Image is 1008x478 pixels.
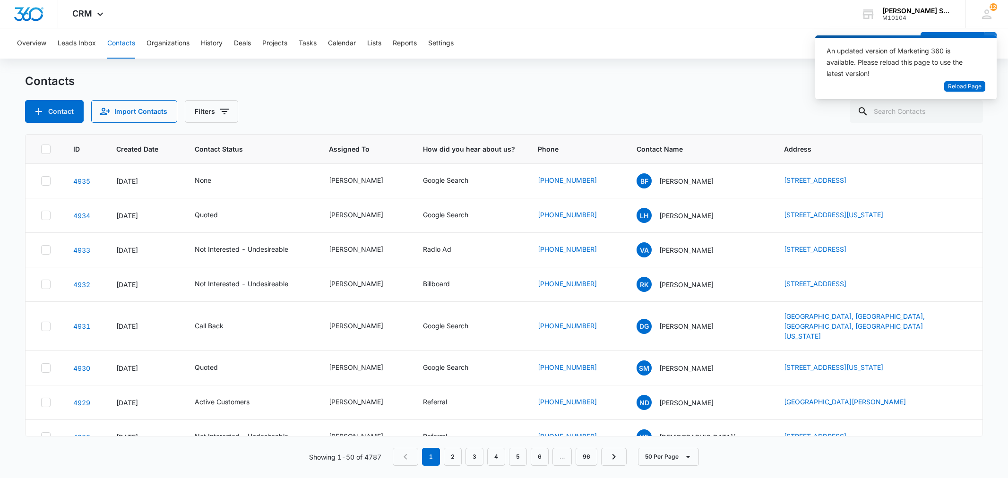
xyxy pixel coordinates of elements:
[329,175,400,187] div: Assigned To - Brian Johnston - Select to Edit Field
[116,280,172,290] div: [DATE]
[195,244,288,254] div: Not Interested - Undesireable
[329,321,383,331] div: [PERSON_NAME]
[784,176,846,184] a: [STREET_ADDRESS]
[538,397,597,407] a: [PHONE_NUMBER]
[195,144,293,154] span: Contact Status
[116,211,172,221] div: [DATE]
[25,100,84,123] button: Add Contact
[538,244,614,256] div: Phone - (626) 972-7642 - Select to Edit Field
[195,210,235,221] div: Contact Status - Quoted - Select to Edit Field
[944,81,985,92] button: Reload Page
[784,175,863,187] div: Address - 6051 Jordan Way, Frisco, TX, 75034 - Select to Edit Field
[538,144,600,154] span: Phone
[329,397,383,407] div: [PERSON_NAME]
[637,242,652,257] span: VA
[659,280,714,290] p: [PERSON_NAME]
[423,210,485,221] div: How did you hear about us? - Google Search - Select to Edit Field
[367,28,381,59] button: Lists
[329,244,383,254] div: [PERSON_NAME]
[637,395,652,410] span: ND
[73,177,90,185] a: Navigate to contact details page for Brian Fey
[422,448,440,466] em: 1
[827,45,974,79] div: An updated version of Marketing 360 is available. Please reload this page to use the latest version!
[538,321,614,332] div: Phone - (767) 822-6266 - Select to Edit Field
[116,245,172,255] div: [DATE]
[329,210,383,220] div: [PERSON_NAME]
[538,321,597,331] a: [PHONE_NUMBER]
[329,321,400,332] div: Assigned To - Brian Johnston - Select to Edit Field
[423,144,515,154] span: How did you hear about us?
[423,397,464,408] div: How did you hear about us? - Referral - Select to Edit Field
[328,28,356,59] button: Calendar
[195,175,211,185] div: None
[195,210,218,220] div: Quoted
[784,144,953,154] span: Address
[262,28,287,59] button: Projects
[423,279,467,290] div: How did you hear about us? - Billboard - Select to Edit Field
[659,398,714,408] p: [PERSON_NAME]
[195,321,224,331] div: Call Back
[659,176,714,186] p: [PERSON_NAME]
[195,362,235,374] div: Contact Status - Quoted - Select to Edit Field
[538,175,614,187] div: Phone - (847) 987-4709 - Select to Edit Field
[784,397,923,408] div: Address - 11500 Glenn, Plainfield, IL, 60585 - Select to Edit Field
[423,397,447,407] div: Referral
[423,431,464,443] div: How did you hear about us? - Referral - Select to Edit Field
[73,246,90,254] a: Navigate to contact details page for Velma Avery
[921,32,984,55] button: Add Contact
[428,28,454,59] button: Settings
[444,448,462,466] a: Page 2
[784,244,863,256] div: Address - 1106 Aviation Way, Arcadia, CA, 91066 - Select to Edit Field
[637,395,731,410] div: Contact Name - Nick Dammann - Select to Edit Field
[423,321,485,332] div: How did you hear about us? - Google Search - Select to Edit Field
[195,431,305,443] div: Contact Status - Not Interested - Undesireable - Select to Edit Field
[73,399,90,407] a: Navigate to contact details page for Nick Dammann
[73,364,90,372] a: Navigate to contact details page for Subhash Makkena
[299,28,317,59] button: Tasks
[637,319,731,334] div: Contact Name - Divanshi Gupta - Select to Edit Field
[637,173,652,188] span: BF
[423,431,447,441] div: Referral
[195,397,250,407] div: Active Customers
[234,28,251,59] button: Deals
[73,144,80,154] span: ID
[116,321,172,331] div: [DATE]
[487,448,505,466] a: Page 4
[538,244,597,254] a: [PHONE_NUMBER]
[659,211,714,221] p: [PERSON_NAME]
[17,28,46,59] button: Overview
[784,398,906,406] a: [GEOGRAPHIC_DATA][PERSON_NAME]
[637,360,731,376] div: Contact Name - Subhash Makkena - Select to Edit Field
[538,175,597,185] a: [PHONE_NUMBER]
[659,432,744,442] p: [DEMOGRAPHIC_DATA][PERSON_NAME]
[423,279,450,289] div: Billboard
[116,144,158,154] span: Created Date
[185,100,238,123] button: Filters
[576,448,597,466] a: Page 96
[329,362,383,372] div: [PERSON_NAME]
[659,321,714,331] p: [PERSON_NAME]
[195,279,305,290] div: Contact Status - Not Interested - Undesireable - Select to Edit Field
[73,322,90,330] a: Navigate to contact details page for Divanshi Gupta
[195,321,241,332] div: Contact Status - Call Back - Select to Edit Field
[465,448,483,466] a: Page 3
[784,211,883,219] a: [STREET_ADDRESS][US_STATE]
[423,175,468,185] div: Google Search
[72,9,92,18] span: CRM
[784,280,846,288] a: [STREET_ADDRESS]
[116,432,172,442] div: [DATE]
[948,82,982,91] span: Reload Page
[784,210,900,221] div: Address - 21363 Willow Pass, Shorewood, Illinois, 60404 - Select to Edit Field
[423,175,485,187] div: How did you hear about us? - Google Search - Select to Edit Field
[423,362,468,372] div: Google Search
[538,431,597,441] a: [PHONE_NUMBER]
[423,362,485,374] div: How did you hear about us? - Google Search - Select to Edit Field
[423,244,468,256] div: How did you hear about us? - Radio Ad - Select to Edit Field
[329,144,387,154] span: Assigned To
[329,431,383,441] div: [PERSON_NAME]
[637,429,652,444] span: KE
[91,100,177,123] button: Import Contacts
[538,210,614,221] div: Phone - (815) 245-6744 - Select to Edit Field
[601,448,627,466] a: Next Page
[784,312,925,340] a: [GEOGRAPHIC_DATA], [GEOGRAPHIC_DATA], [GEOGRAPHIC_DATA], [GEOGRAPHIC_DATA][US_STATE]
